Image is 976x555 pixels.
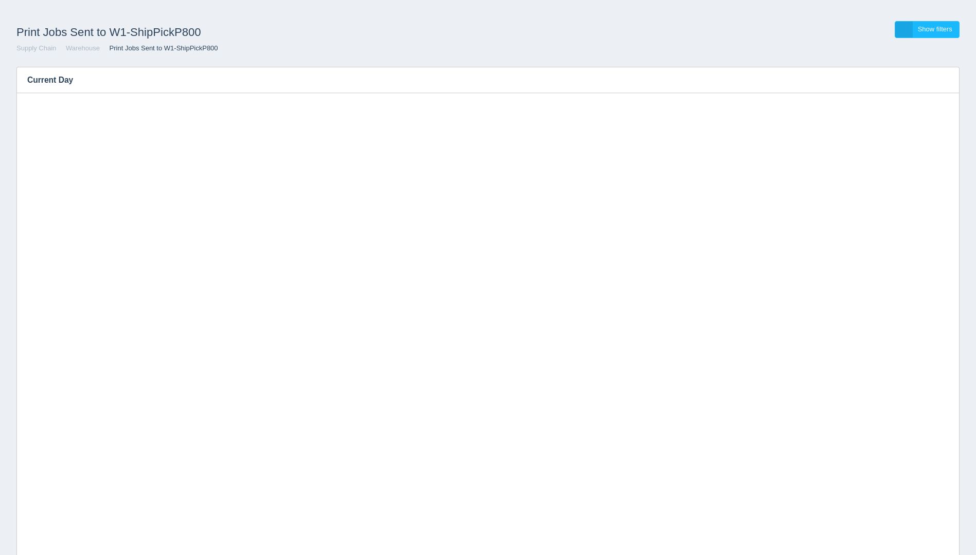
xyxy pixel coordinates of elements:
li: Print Jobs Sent to W1-ShipPickP800 [102,44,218,53]
a: Warehouse [66,44,100,52]
h3: Current Day [17,67,928,93]
a: Supply Chain [16,44,56,52]
span: Show filters [918,25,952,33]
a: Show filters [895,21,960,38]
h1: Print Jobs Sent to W1-ShipPickP800 [16,21,488,44]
